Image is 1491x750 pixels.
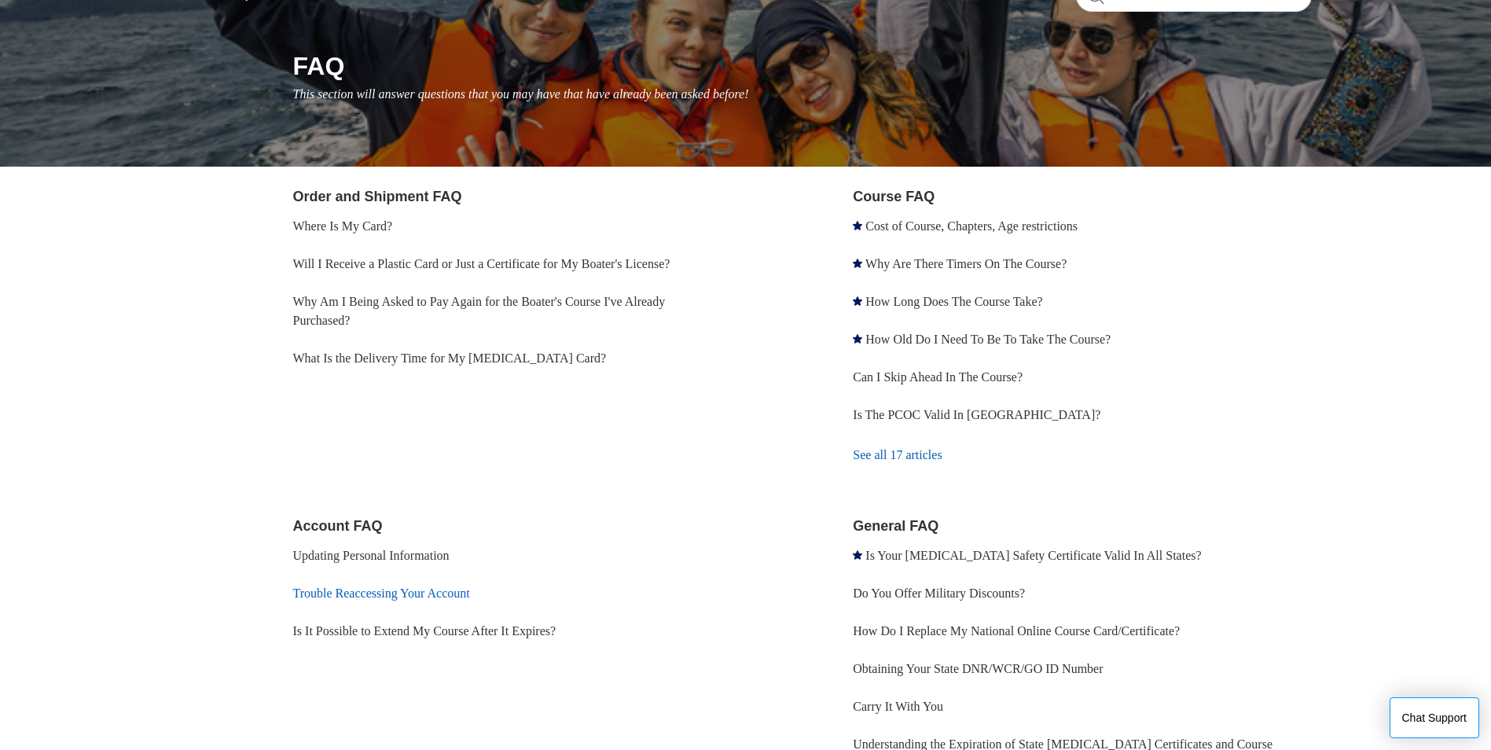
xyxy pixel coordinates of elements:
a: How Long Does The Course Take? [865,295,1042,308]
h1: FAQ [293,47,1312,85]
a: Do You Offer Military Discounts? [853,586,1025,600]
a: Cost of Course, Chapters, Age restrictions [865,219,1078,233]
a: Is The PCOC Valid In [GEOGRAPHIC_DATA]? [853,408,1100,421]
a: Updating Personal Information [293,549,450,562]
a: Will I Receive a Plastic Card or Just a Certificate for My Boater's License? [293,257,670,270]
button: Chat Support [1390,697,1480,738]
a: Why Am I Being Asked to Pay Again for the Boater's Course I've Already Purchased? [293,295,666,327]
a: Can I Skip Ahead In The Course? [853,370,1023,384]
a: General FAQ [853,518,938,534]
a: How Do I Replace My National Online Course Card/Certificate? [853,624,1180,638]
a: What Is the Delivery Time for My [MEDICAL_DATA] Card? [293,351,607,365]
a: Order and Shipment FAQ [293,189,462,204]
a: See all 17 articles [853,434,1311,476]
p: This section will answer questions that you may have that have already been asked before! [293,85,1312,104]
svg: Promoted article [853,259,862,268]
svg: Promoted article [853,334,862,344]
a: Is It Possible to Extend My Course After It Expires? [293,624,556,638]
a: Course FAQ [853,189,935,204]
svg: Promoted article [853,550,862,560]
a: Why Are There Timers On The Course? [865,257,1067,270]
a: Obtaining Your State DNR/WCR/GO ID Number [853,662,1103,675]
a: How Old Do I Need To Be To Take The Course? [865,333,1111,346]
a: Trouble Reaccessing Your Account [293,586,470,600]
a: Account FAQ [293,518,383,534]
a: Where Is My Card? [293,219,393,233]
a: Is Your [MEDICAL_DATA] Safety Certificate Valid In All States? [865,549,1201,562]
a: Carry It With You [853,700,943,713]
svg: Promoted article [853,296,862,306]
svg: Promoted article [853,221,862,230]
